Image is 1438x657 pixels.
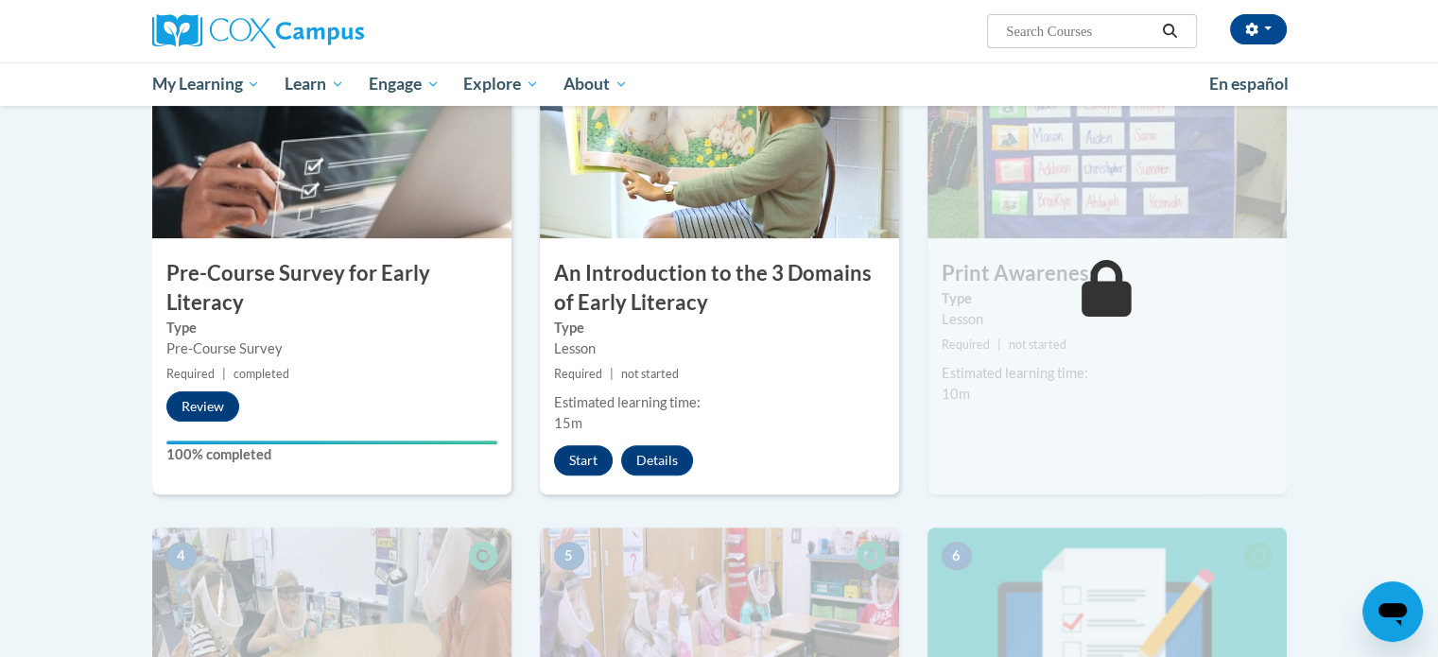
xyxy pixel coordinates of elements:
span: About [563,73,628,95]
input: Search Courses [1004,20,1155,43]
div: Lesson [554,338,885,359]
span: En español [1209,74,1289,94]
iframe: Button to launch messaging window [1362,581,1423,642]
span: | [997,337,1001,352]
span: not started [1009,337,1066,352]
a: Engage [356,62,452,106]
span: Explore [463,73,539,95]
span: completed [234,367,289,381]
button: Account Settings [1230,14,1287,44]
span: 5 [554,542,584,570]
span: | [222,367,226,381]
a: Explore [451,62,551,106]
span: not started [621,367,679,381]
a: My Learning [140,62,273,106]
div: Estimated learning time: [554,392,885,413]
h3: Print Awareness [927,259,1287,288]
span: 4 [166,542,197,570]
span: | [610,367,614,381]
img: Cox Campus [152,14,364,48]
span: Learn [285,73,344,95]
img: Course Image [152,49,511,238]
div: Your progress [166,441,497,444]
div: Estimated learning time: [942,363,1273,384]
button: Search [1155,20,1184,43]
div: Main menu [124,62,1315,106]
button: Start [554,445,613,475]
div: Lesson [942,309,1273,330]
div: Pre-Course Survey [166,338,497,359]
label: Type [166,318,497,338]
img: Course Image [540,49,899,238]
button: Details [621,445,693,475]
h3: Pre-Course Survey for Early Literacy [152,259,511,318]
label: 100% completed [166,444,497,465]
span: My Learning [151,73,260,95]
a: Cox Campus [152,14,511,48]
a: About [551,62,640,106]
span: 6 [942,542,972,570]
span: 15m [554,415,582,431]
span: Required [554,367,602,381]
span: Required [166,367,215,381]
a: En español [1197,64,1301,104]
button: Review [166,391,239,422]
label: Type [554,318,885,338]
img: Course Image [927,49,1287,238]
span: Required [942,337,990,352]
span: 10m [942,386,970,402]
a: Learn [272,62,356,106]
h3: An Introduction to the 3 Domains of Early Literacy [540,259,899,318]
label: Type [942,288,1273,309]
span: Engage [369,73,440,95]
